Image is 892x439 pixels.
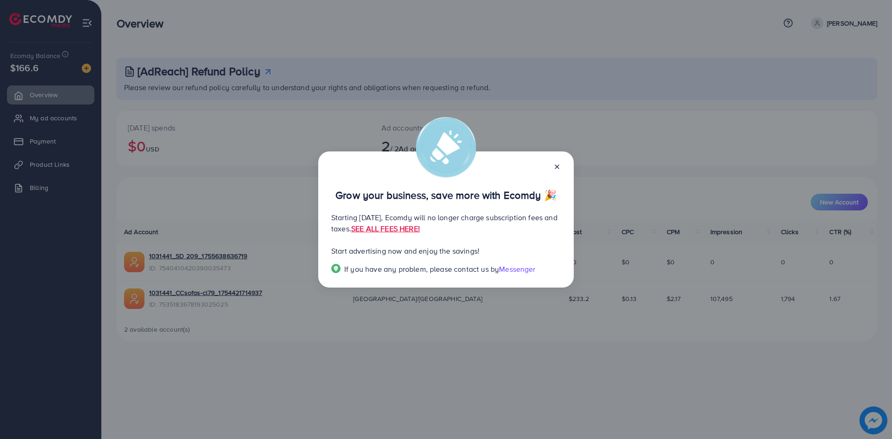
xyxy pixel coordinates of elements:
span: If you have any problem, please contact us by [344,264,499,274]
p: Start advertising now and enjoy the savings! [331,245,561,256]
img: alert [416,117,476,177]
p: Starting [DATE], Ecomdy will no longer charge subscription fees and taxes. [331,212,561,234]
a: SEE ALL FEES HERE! [351,223,420,234]
img: Popup guide [331,264,341,273]
p: Grow your business, save more with Ecomdy 🎉 [331,190,561,201]
span: Messenger [499,264,535,274]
